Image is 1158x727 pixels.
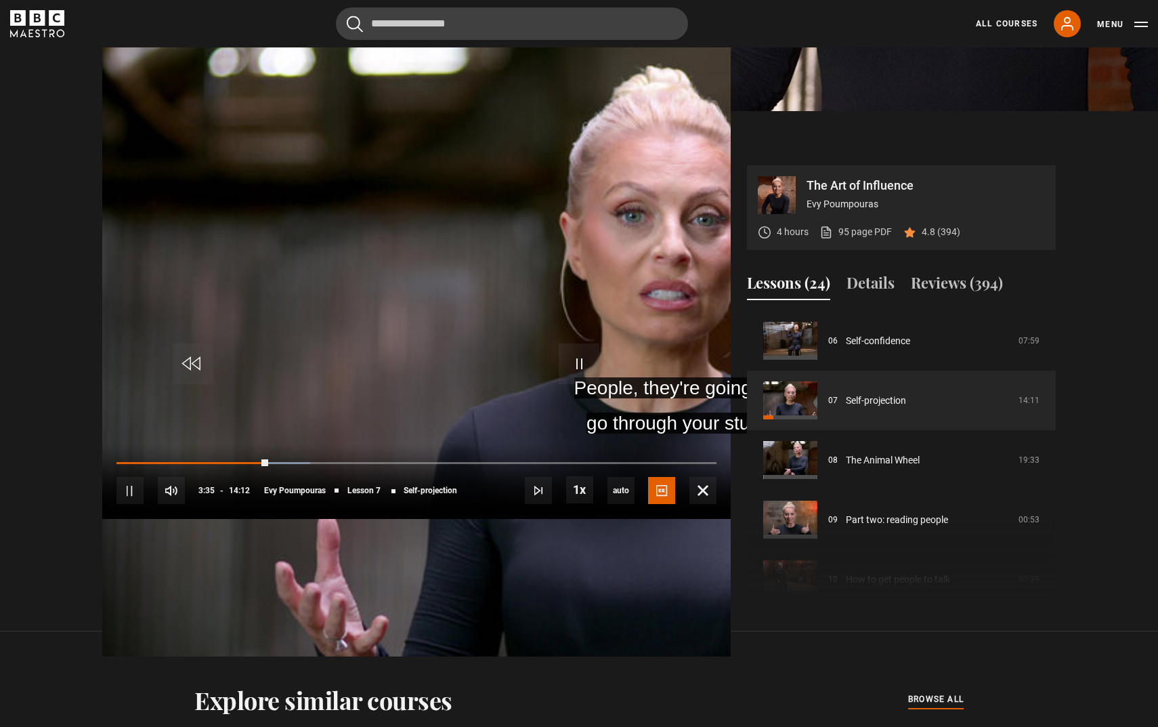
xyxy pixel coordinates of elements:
[347,486,381,495] span: Lesson 7
[846,394,906,408] a: Self-projection
[846,272,895,300] button: Details
[908,692,964,706] span: browse all
[1097,18,1148,31] button: Toggle navigation
[777,225,809,239] p: 4 hours
[807,180,1045,192] p: The Art of Influence
[10,10,64,37] svg: BBC Maestro
[689,477,716,504] button: Fullscreen
[347,16,363,33] button: Submit the search query
[229,478,250,503] span: 14:12
[336,7,688,40] input: Search
[116,462,716,465] div: Progress Bar
[807,197,1045,211] p: Evy Poumpouras
[846,513,948,527] a: Part two: reading people
[607,477,635,504] span: auto
[158,477,185,504] button: Mute
[102,165,731,519] video-js: Video Player
[264,486,326,495] span: Evy Poumpouras
[908,692,964,707] a: browse all
[198,478,215,503] span: 3:35
[976,18,1037,30] a: All Courses
[911,272,1003,300] button: Reviews (394)
[404,486,457,495] span: Self-projection
[525,477,552,504] button: Next Lesson
[220,486,223,495] span: -
[747,272,830,300] button: Lessons (24)
[819,225,892,239] a: 95 page PDF
[648,477,675,504] button: Captions
[922,225,960,239] p: 4.8 (394)
[566,476,593,503] button: Playback Rate
[846,334,910,348] a: Self-confidence
[607,477,635,504] div: Current quality: 1080p
[194,686,452,714] h2: Explore similar courses
[846,453,920,468] a: The Animal Wheel
[116,477,144,504] button: Pause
